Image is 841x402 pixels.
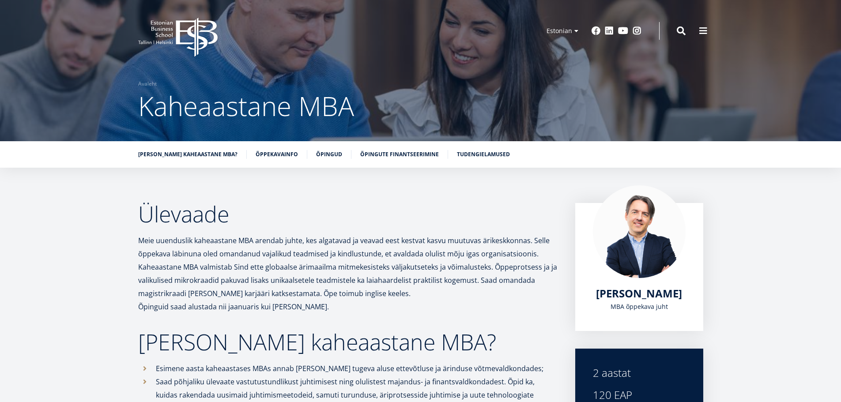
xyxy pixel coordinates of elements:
[596,287,682,300] a: [PERSON_NAME]
[593,300,686,313] div: MBA õppekava juht
[633,26,641,35] a: Instagram
[592,26,600,35] a: Facebook
[138,203,558,225] h2: Ülevaade
[618,26,628,35] a: Youtube
[138,88,354,124] span: Kaheaastane MBA
[138,150,238,159] a: [PERSON_NAME] kaheaastane MBA?
[360,150,439,159] a: Õpingute finantseerimine
[593,185,686,278] img: Marko Rillo
[138,331,558,353] h2: [PERSON_NAME] kaheaastane MBA?
[156,362,558,375] p: Esimene aasta kaheaastases MBAs annab [PERSON_NAME] tugeva aluse ettevõtluse ja ärinduse võtmeval...
[138,234,558,300] p: Meie uuenduslik kaheaastane MBA arendab juhte, kes algatavad ja veavad eest kestvat kasvu muutuva...
[457,150,510,159] a: Tudengielamused
[596,286,682,301] span: [PERSON_NAME]
[256,150,298,159] a: Õppekavainfo
[316,150,342,159] a: Õpingud
[593,366,686,379] div: 2 aastat
[138,79,157,88] a: Avaleht
[605,26,614,35] a: Linkedin
[593,388,686,402] div: 120 EAP
[138,300,558,313] p: Õpinguid saad alustada nii jaanuaris kui [PERSON_NAME].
